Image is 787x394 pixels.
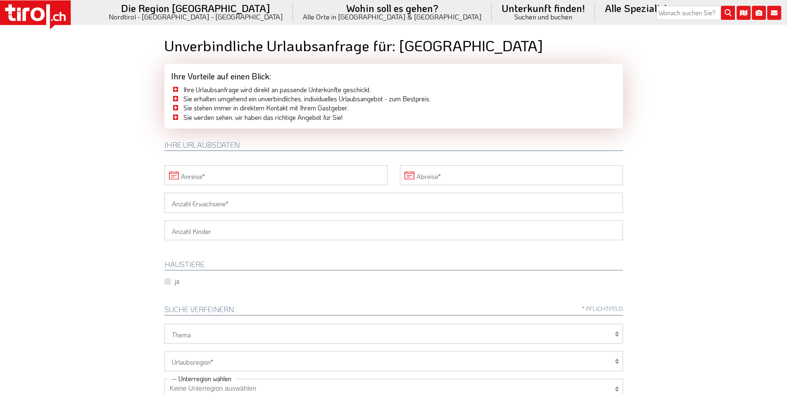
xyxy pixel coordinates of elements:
[164,306,623,315] h2: Suche verfeinern
[582,306,623,312] span: * Pflichtfeld
[171,103,616,112] li: Sie stehen immer in direktem Kontakt mit Ihrem Gastgeber.
[656,6,735,20] input: Wonach suchen Sie?
[174,277,179,286] label: ja
[171,85,616,94] li: Ihre Urlaubsanfrage wird direkt an passende Unterkünfte geschickt.
[171,94,616,103] li: Sie erhalten umgehend ein unverbindliches, individuelles Urlaubsangebot - zum Bestpreis.
[767,6,781,20] i: Kontakt
[164,64,623,85] div: Ihre Vorteile auf einen Blick:
[737,6,751,20] i: Karte öffnen
[502,13,585,20] small: Suchen und buchen
[164,141,623,151] h2: Ihre Urlaubsdaten
[109,13,283,20] small: Nordtirol - [GEOGRAPHIC_DATA] - [GEOGRAPHIC_DATA]
[164,37,623,54] h1: Unverbindliche Urlaubsanfrage für: [GEOGRAPHIC_DATA]
[171,113,616,122] li: Sie werden sehen, wir haben das richtige Angebot für Sie!
[303,13,482,20] small: Alle Orte in [GEOGRAPHIC_DATA] & [GEOGRAPHIC_DATA]
[752,6,766,20] i: Fotogalerie
[164,260,623,270] h2: HAUSTIERE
